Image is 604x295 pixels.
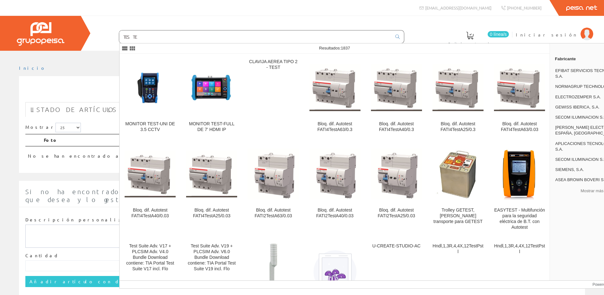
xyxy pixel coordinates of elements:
a: Listado de artículos [25,102,122,117]
div: Bloq. dif. Autotest FATI4TestA63/0.3 [309,121,360,133]
div: Test Suite Adv. V17 + PLCSIM Adv. V4.0 Bundle Download contiene: TIA Portal Test Suite V17 incl. Flo [125,243,176,272]
img: MONITOR TEST-UNI DE 3.5 CCTV [125,69,176,107]
span: [PHONE_NUMBER] [507,5,542,10]
img: MONITOR TEST-FULL DE 7' HDMI IP [186,70,237,104]
div: Hndl,1,3R,4,4X,12TestPstl [494,243,545,255]
div: CLAVIJA AEREA TIPO 2 - TEST [248,59,299,70]
span: Iniciar sesión [516,31,577,38]
a: CLAVIJA AEREA TIPO 2 - TEST [243,54,304,140]
div: Bloq. dif. Autotest FATI4TestA63/0.03 [494,121,545,133]
a: Bloq. dif. Autotest FATI4TestA40/0.3 Bloq. dif. Autotest FATI4TestA40/0.3 [366,54,427,140]
div: Bloq. dif. Autotest FATI2TestA40/0.03 [309,207,360,219]
div: Trolley GETEST, [PERSON_NAME] transporte para GETEST [432,207,484,225]
img: Bloq. dif. Autotest FATI2TestA25/0.03 [371,148,422,200]
div: Bloq. dif. Autotest FATI2TestA25/0.03 [371,207,422,219]
div: Hndl,1,3R,4,4X,12TestPstl [432,243,484,255]
div: Bloq. dif. Autotest FATI4TestA40/0.3 [371,121,422,133]
div: Test Suite Adv. V19 + PLCSIM Adv. V6.0 Bundle Download contiene: TIA Portal Test Suite V19 incl. Flo [186,243,237,272]
img: Bloq. dif. Autotest FATI4TestA63/0.03 [494,62,545,113]
span: Si no ha encontrado algún artículo en nuestro catálogo introduzca aquí la cantidad y la descripci... [25,188,577,203]
div: Bloq. dif. Autotest FATI4TestA25/0.03 [186,207,237,219]
a: Bloq. dif. Autotest FATI4TestA63/0.03 Bloq. dif. Autotest FATI4TestA63/0.03 [489,54,550,140]
img: EASYTEST - Multifunción para la seguridad eléctrica de B.T. con Autotest [494,148,545,200]
img: Bloq. dif. Autotest FATI4TestA63/0.3 [309,62,360,113]
td: No se han encontrado artículos, pruebe con otra búsqueda [25,146,520,162]
label: Descripción personalizada [25,217,138,223]
span: Resultados: [319,46,350,50]
label: Cantidad [25,252,59,259]
a: Trolley GETEST, Carro transporte para GETEST Trolley GETEST, [PERSON_NAME] transporte para GETEST [427,140,489,238]
a: Bloq. dif. Autotest FATI4TestA25/0.03 Bloq. dif. Autotest FATI4TestA25/0.03 [181,140,242,238]
a: Inicio [19,65,46,71]
a: MONITOR TEST-FULL DE 7' HDMI IP MONITOR TEST-FULL DE 7' HDMI IP [181,54,242,140]
th: Foto [41,134,520,146]
a: Bloq. dif. Autotest FATI2TestA63/0.03 Bloq. dif. Autotest FATI2TestA63/0.03 [243,140,304,238]
span: Pedido actual [448,41,491,47]
img: Bloq. dif. Autotest FATI4TestA25/0.03 [186,148,237,200]
img: Trolley GETEST, Carro transporte para GETEST [432,148,484,200]
img: Bloq. dif. Autotest FATI2TestA63/0.03 [248,148,299,200]
a: Bloq. dif. Autotest FATI2TestA40/0.03 Bloq. dif. Autotest FATI2TestA40/0.03 [304,140,366,238]
select: Mostrar [55,123,81,132]
input: Buscar ... [119,30,392,43]
label: Mostrar [25,123,81,132]
a: Iniciar sesión [516,26,593,32]
img: Bloq. dif. Autotest FATI4TestA25/0.3 [432,62,484,113]
span: 0 línea/s [488,31,509,37]
a: MONITOR TEST-UNI DE 3.5 CCTV MONITOR TEST-UNI DE 3.5 CCTV [120,54,181,140]
input: Añadir artículo con descripción personalizada [25,276,232,287]
a: Bloq. dif. Autotest FATI4TestA25/0.3 Bloq. dif. Autotest FATI4TestA25/0.3 [427,54,489,140]
a: Bloq. dif. Autotest FATI4TestA63/0.3 Bloq. dif. Autotest FATI4TestA63/0.3 [304,54,366,140]
img: Grupo Peisa [17,22,64,46]
div: Bloq. dif. Autotest FATI2TestA63/0.03 [248,207,299,219]
div: U-CREATE-STUDIO-AC [371,243,422,249]
a: EASYTEST - Multifunción para la seguridad eléctrica de B.T. con Autotest EASYTEST - Multifunción ... [489,140,550,238]
div: MONITOR TEST-FULL DE 7' HDMI IP [186,121,237,133]
img: Bloq. dif. Autotest FATI4TestA40/0.03 [125,148,176,200]
a: Bloq. dif. Autotest FATI4TestA40/0.03 Bloq. dif. Autotest FATI4TestA40/0.03 [120,140,181,238]
div: Bloq. dif. Autotest FATI4TestA40/0.03 [125,207,176,219]
div: Bloq. dif. Autotest FATI4TestA25/0.3 [432,121,484,133]
div: MONITOR TEST-UNI DE 3.5 CCTV [125,121,176,133]
div: EASYTEST - Multifunción para la seguridad eléctrica de B.T. con Autotest [494,207,545,230]
span: 1837 [341,46,350,50]
img: Bloq. dif. Autotest FATI4TestA40/0.3 [371,62,422,113]
img: Bloq. dif. Autotest FATI2TestA40/0.03 [309,148,360,200]
a: Bloq. dif. Autotest FATI2TestA25/0.03 Bloq. dif. Autotest FATI2TestA25/0.03 [366,140,427,238]
span: [EMAIL_ADDRESS][DOMAIN_NAME] [425,5,491,10]
h1: led IXIS 100W [25,86,579,99]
